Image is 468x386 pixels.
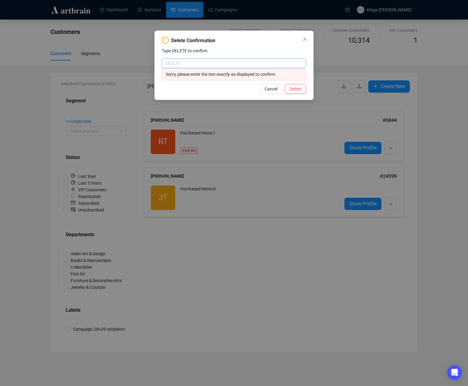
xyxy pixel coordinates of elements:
span: close [303,37,307,42]
span: Delete [290,86,301,92]
div: Open Intercom Messenger [447,365,462,380]
div: Sorry, please enter the text exactly as displayed to confirm. [166,71,302,78]
span: exclamation-circle [162,37,169,44]
p: Type DELETE to confirm [162,47,306,54]
button: Delete [285,84,306,94]
div: Delete Confirmation [171,37,215,44]
span: Cancel [265,86,277,92]
button: Cancel [260,84,282,94]
input: DELETE [162,58,306,68]
button: Close [300,34,310,44]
